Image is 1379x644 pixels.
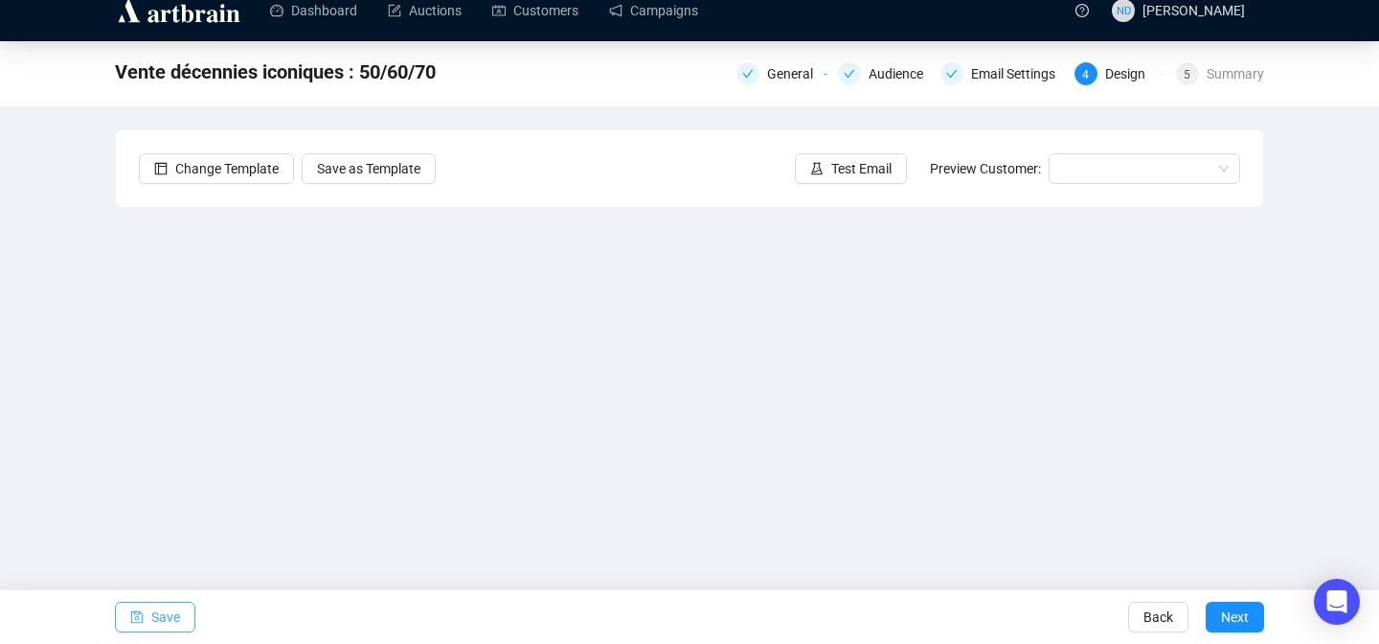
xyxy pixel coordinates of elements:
[940,62,1063,85] div: Email Settings
[115,602,195,632] button: Save
[1082,68,1089,81] span: 4
[838,62,928,85] div: Audience
[302,153,436,184] button: Save as Template
[946,68,958,80] span: check
[175,158,279,179] span: Change Template
[1176,62,1264,85] div: 5Summary
[1105,62,1157,85] div: Design
[767,62,825,85] div: General
[930,161,1041,176] span: Preview Customer:
[151,590,180,644] span: Save
[1142,3,1245,18] span: [PERSON_NAME]
[1075,4,1089,17] span: question-circle
[1128,602,1188,632] button: Back
[736,62,826,85] div: General
[317,158,420,179] span: Save as Template
[810,162,824,175] span: experiment
[971,62,1067,85] div: Email Settings
[1206,602,1264,632] button: Next
[844,68,855,80] span: check
[1074,62,1164,85] div: 4Design
[869,62,935,85] div: Audience
[1314,579,1360,625] div: Open Intercom Messenger
[139,153,294,184] button: Change Template
[1116,2,1130,19] span: ND
[1221,590,1249,644] span: Next
[742,68,754,80] span: check
[1184,68,1190,81] span: 5
[154,162,168,175] span: layout
[795,153,907,184] button: Test Email
[130,610,144,624] span: save
[831,158,892,179] span: Test Email
[115,57,436,87] span: Vente décennies iconiques : 50/60/70
[1143,590,1173,644] span: Back
[1207,62,1264,85] div: Summary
